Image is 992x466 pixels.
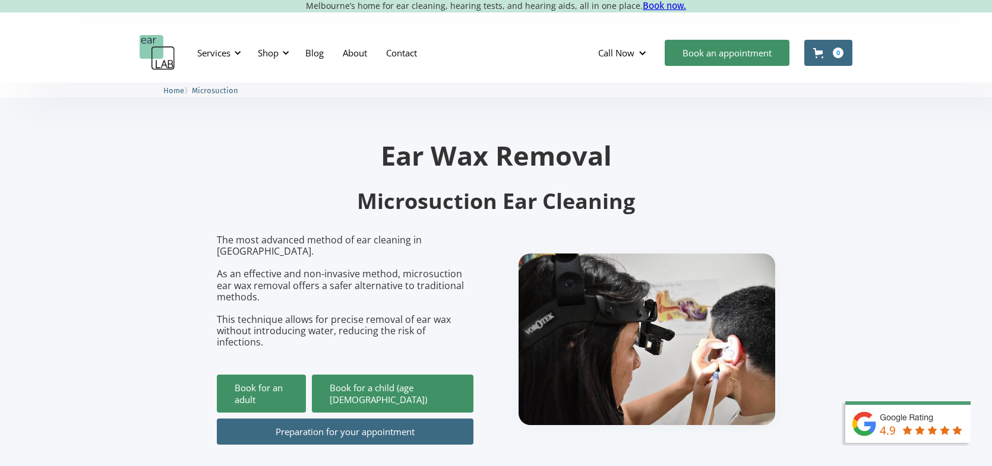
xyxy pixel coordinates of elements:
[217,188,775,215] h2: Microsuction Ear Cleaning
[296,36,333,70] a: Blog
[140,35,175,71] a: home
[377,36,427,70] a: Contact
[804,40,852,66] a: Open cart
[163,84,184,96] a: Home
[217,419,473,445] a: Preparation for your appointment
[589,35,659,71] div: Call Now
[163,84,192,97] li: 〉
[217,375,306,413] a: Book for an adult
[258,47,279,59] div: Shop
[598,47,634,59] div: Call Now
[192,86,238,95] span: Microsuction
[312,375,473,413] a: Book for a child (age [DEMOGRAPHIC_DATA])
[190,35,245,71] div: Services
[665,40,789,66] a: Book an appointment
[197,47,230,59] div: Services
[192,84,238,96] a: Microsuction
[163,86,184,95] span: Home
[333,36,377,70] a: About
[217,142,775,169] h1: Ear Wax Removal
[217,234,473,348] p: The most advanced method of ear cleaning in [GEOGRAPHIC_DATA]. As an effective and non-invasive m...
[833,47,843,58] div: 0
[251,35,293,71] div: Shop
[519,253,775,425] img: boy getting ear checked.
